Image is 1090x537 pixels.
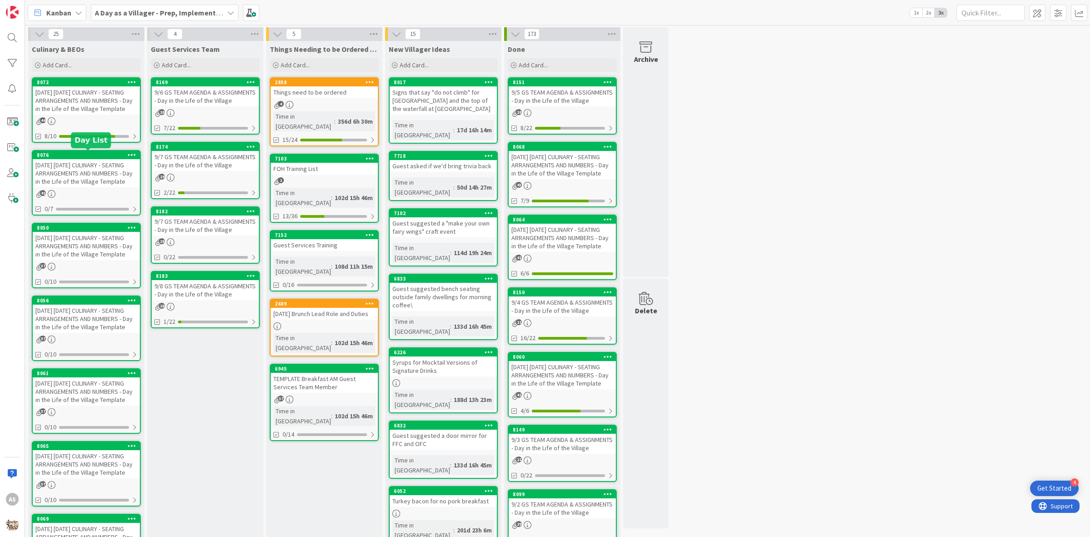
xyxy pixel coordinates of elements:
[509,490,616,518] div: 80999/2 GS TEAM AGENDA & ASSIGNMENTS - Day in the Life of the Village
[33,442,140,450] div: 8065
[516,392,522,398] span: 41
[509,353,616,361] div: 8060
[275,301,378,307] div: 2689
[271,155,378,163] div: 7103
[33,151,140,187] div: 8076[DATE] [DATE] CULINARY - SEATING ARRANGEMENTS AND NUMBERS - Day in the Life of the Village Te...
[271,231,378,239] div: 7152
[152,86,259,106] div: 9/6 GS TEAM AGENDA & ASSIGNMENTS - Day in the Life of the Village
[40,336,46,341] span: 37
[450,460,451,470] span: :
[282,211,297,221] span: 13/36
[152,207,259,236] div: 81829/7 GS TEAM AGENDA & ASSIGNMENTS - Day in the Life of the Village
[278,177,284,183] span: 1
[33,232,140,260] div: [DATE] [DATE] CULINARY - SEATING ARRANGEMENTS AND NUMBERS - Day in the Life of the Village Template
[273,333,331,353] div: Time in [GEOGRAPHIC_DATA]
[271,300,378,320] div: 2689[DATE] Brunch Lead Role and Duties
[271,78,378,98] div: 2858Things need to be ordered
[389,347,498,413] a: 6226Syrups for Mocktail Versions of Signature DrinksTime in [GEOGRAPHIC_DATA]:188d 13h 23m
[33,78,140,86] div: 8072
[509,143,616,179] div: 8068[DATE] [DATE] CULINARY - SEATING ARRANGEMENTS AND NUMBERS - Day in the Life of the Village Te...
[513,427,616,433] div: 8149
[389,45,450,54] span: New Villager Ideas
[270,154,379,223] a: 7103FOH Training ListTime in [GEOGRAPHIC_DATA]:102d 15h 46m13/36
[151,271,260,328] a: 81839/8 GS TEAM AGENDA & ASSIGNMENTS - Day in the Life of the Village1/22
[392,455,450,475] div: Time in [GEOGRAPHIC_DATA]
[271,300,378,308] div: 2689
[163,188,175,197] span: 2/22
[33,515,140,523] div: 8069
[513,144,616,150] div: 8068
[1070,478,1079,487] div: 4
[40,408,46,414] span: 37
[33,450,140,478] div: [DATE] [DATE] CULINARY - SEATING ARRANGEMENTS AND NUMBERS - Day in the Life of the Village Template
[162,61,191,69] span: Add Card...
[151,77,260,135] a: 81699/6 GS TEAM AGENDA & ASSIGNMENTS - Day in the Life of the Village7/22
[282,135,297,145] span: 15/24
[33,86,140,115] div: [DATE] [DATE] CULINARY - SEATING ARRANGEMENTS AND NUMBERS - Day in the Life of the Village Template
[32,368,141,434] a: 8061[DATE] [DATE] CULINARY - SEATING ARRANGEMENTS AND NUMBERS - Day in the Life of the Village Te...
[390,356,497,376] div: Syrups for Mocktail Versions of Signature Drinks
[516,457,522,462] span: 21
[390,78,497,115] div: 8017Signs that say "do not climb" for [GEOGRAPHIC_DATA] and the top of the waterfall at [GEOGRAPH...
[455,525,494,535] div: 201d 23h 6m
[152,78,259,106] div: 81699/6 GS TEAM AGENDA & ASSIGNMENTS - Day in the Life of the Village
[37,370,140,376] div: 8061
[45,204,53,214] span: 0/7
[74,136,107,145] h5: Day List
[271,78,378,86] div: 2858
[95,8,257,17] b: A Day as a Villager - Prep, Implement and Execute
[6,493,19,506] div: AS
[282,430,294,439] span: 0/14
[394,276,497,282] div: 6833
[152,143,259,171] div: 81749/7 GS TEAM AGENDA & ASSIGNMENTS - Day in the Life of the Village
[394,79,497,85] div: 8017
[394,488,497,494] div: 6052
[45,350,56,359] span: 0/10
[37,79,140,85] div: 8072
[389,421,498,479] a: 6832Guest suggested a door mirror for FFC and OFCTime in [GEOGRAPHIC_DATA]:133d 16h 45m
[270,77,379,146] a: 2858Things need to be orderedTime in [GEOGRAPHIC_DATA]:356d 6h 30m15/24
[390,209,497,217] div: 7102
[451,321,494,331] div: 133d 16h 45m
[450,248,451,258] span: :
[331,411,332,421] span: :
[270,364,379,441] a: 6945TEMPLATE Breakfast AM Guest Services Team MemberTime in [GEOGRAPHIC_DATA]:102d 15h 46m0/14
[520,123,532,133] span: 8/22
[48,29,64,40] span: 25
[33,224,140,232] div: 8050
[286,29,302,40] span: 5
[453,525,455,535] span: :
[509,434,616,454] div: 9/3 GS TEAM AGENDA & ASSIGNMENTS - Day in the Life of the Village
[509,426,616,454] div: 81499/3 GS TEAM AGENDA & ASSIGNMENTS - Day in the Life of the Village
[509,288,616,316] div: 81509/4 GS TEAM AGENDA & ASSIGNMENTS - Day in the Life of the Village
[392,120,453,140] div: Time in [GEOGRAPHIC_DATA]
[33,159,140,187] div: [DATE] [DATE] CULINARY - SEATING ARRANGEMENTS AND NUMBERS - Day in the Life of the Village Template
[32,45,84,54] span: Culinary & BEOs
[509,426,616,434] div: 8149
[40,117,46,123] span: 44
[509,78,616,106] div: 81519/5 GS TEAM AGENDA & ASSIGNMENTS - Day in the Life of the Village
[271,86,378,98] div: Things need to be ordered
[331,193,332,203] span: :
[163,317,175,326] span: 1/22
[513,354,616,360] div: 8060
[275,79,378,85] div: 2858
[509,216,616,224] div: 8064
[508,142,617,207] a: 8068[DATE] [DATE] CULINARY - SEATING ARRANGEMENTS AND NUMBERS - Day in the Life of the Village Te...
[513,79,616,85] div: 8151
[509,86,616,106] div: 9/5 GS TEAM AGENDA & ASSIGNMENTS - Day in the Life of the Village
[508,352,617,417] a: 8060[DATE] [DATE] CULINARY - SEATING ARRANGEMENTS AND NUMBERS - Day in the Life of the Village Te...
[389,151,498,201] a: 7718Guest asked if we'd bring trivia backTime in [GEOGRAPHIC_DATA]:50d 14h 27m
[331,261,332,271] span: :
[273,111,334,131] div: Time in [GEOGRAPHIC_DATA]
[392,177,453,197] div: Time in [GEOGRAPHIC_DATA]
[508,77,617,135] a: 81519/5 GS TEAM AGENDA & ASSIGNMENTS - Day in the Life of the Village8/22
[40,190,46,196] span: 41
[1037,484,1071,493] div: Get Started
[278,101,284,107] span: 4
[394,422,497,429] div: 6832
[451,460,494,470] div: 133d 16h 45m
[516,109,522,115] span: 18
[159,174,165,180] span: 19
[455,182,494,192] div: 50d 14h 27m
